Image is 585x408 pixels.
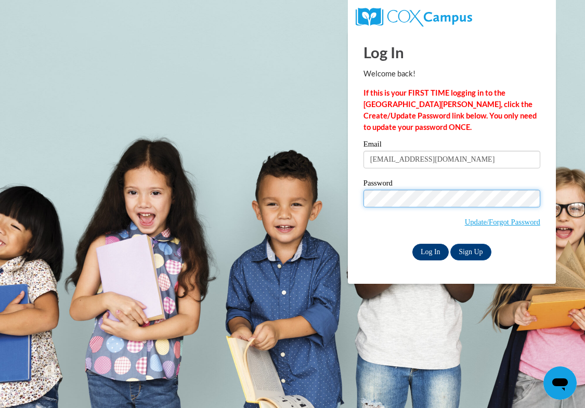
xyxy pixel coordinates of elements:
img: COX Campus [356,8,472,27]
label: Email [363,140,540,151]
iframe: Button to launch messaging window [543,366,577,400]
strong: If this is your FIRST TIME logging in to the [GEOGRAPHIC_DATA][PERSON_NAME], click the Create/Upd... [363,88,537,131]
a: Sign Up [450,244,491,260]
p: Welcome back! [363,68,540,80]
h1: Log In [363,42,540,63]
a: Update/Forgot Password [465,218,540,226]
input: Log In [412,244,449,260]
label: Password [363,179,540,190]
